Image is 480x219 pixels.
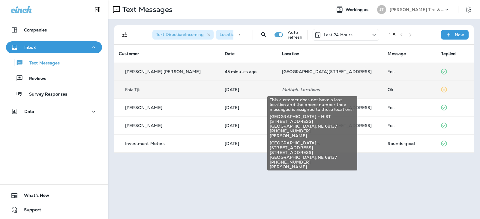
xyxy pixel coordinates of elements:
p: [PERSON_NAME] [PERSON_NAME] [125,69,201,74]
p: Oct 7, 2025 10:27 AM [225,123,272,128]
p: Oct 8, 2025 09:01 AM [225,105,272,110]
p: Last 24 Hours [324,32,353,37]
span: [PHONE_NUMBER] [270,160,355,164]
p: Oct 7, 2025 10:14 AM [225,141,272,146]
p: Data [24,109,34,114]
button: Search Messages [258,29,270,41]
span: Replied [440,51,456,56]
p: [PERSON_NAME] [125,105,162,110]
p: Reviews [23,76,46,82]
span: Customer [119,51,139,56]
span: [PERSON_NAME] [270,164,355,169]
button: Inbox [6,41,102,53]
div: Text Direction:Incoming [152,30,214,40]
span: This customer does not have a last location and the phone number they messaged is assigned to the... [270,97,355,112]
button: Settings [463,4,474,15]
span: [STREET_ADDRESS] [270,119,355,124]
button: Support [6,204,102,216]
button: Reviews [6,72,102,84]
p: Text Messages [23,61,60,66]
button: Data [6,105,102,117]
span: [GEOGRAPHIC_DATA][STREET_ADDRESS] [282,69,372,74]
button: Text Messages [6,56,102,69]
p: Faiz Tjk [125,87,140,92]
button: Companies [6,24,102,36]
div: Ok [388,87,430,92]
p: Oct 9, 2025 01:08 PM [225,69,272,74]
span: Date [225,51,235,56]
span: [STREET_ADDRESS] [270,150,355,155]
span: [GEOGRAPHIC_DATA] , NE 68137 [270,155,355,160]
span: [PHONE_NUMBER] [270,129,355,133]
span: Text Direction : Incoming [156,32,204,37]
div: JT [377,5,386,14]
span: Message [388,51,406,56]
span: Working as: [346,7,371,12]
div: Yes [388,123,430,128]
p: Investment Motors [125,141,165,146]
span: [PERSON_NAME] [270,133,355,138]
p: Inbox [24,45,36,50]
p: Survey Responses [23,92,67,97]
button: What's New [6,189,102,201]
p: Oct 8, 2025 12:36 PM [225,87,272,92]
div: Location:[GEOGRAPHIC_DATA][STREET_ADDRESS] [216,30,324,40]
div: Yes [388,69,430,74]
p: Multiple Locations [282,87,378,92]
span: [GEOGRAPHIC_DATA] , NE 68137 [270,124,355,129]
p: Text Messages [120,5,172,14]
div: Sounds good [388,141,430,146]
span: Support [18,207,41,215]
span: [GEOGRAPHIC_DATA] - HIST [270,114,355,119]
button: Collapse Sidebar [89,4,106,16]
p: New [455,32,464,37]
div: Yes [388,105,430,110]
span: [GEOGRAPHIC_DATA][STREET_ADDRESS] [270,141,355,150]
span: What's New [18,193,49,200]
button: Survey Responses [6,87,102,100]
p: [PERSON_NAME] Tire & Auto [390,7,444,12]
p: Companies [24,28,47,32]
span: Location [282,51,299,56]
span: Location : [GEOGRAPHIC_DATA][STREET_ADDRESS] [220,32,326,37]
p: [PERSON_NAME] [125,123,162,128]
div: 1 - 5 [389,32,395,37]
p: Auto refresh [288,30,303,40]
button: Filters [119,29,131,41]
